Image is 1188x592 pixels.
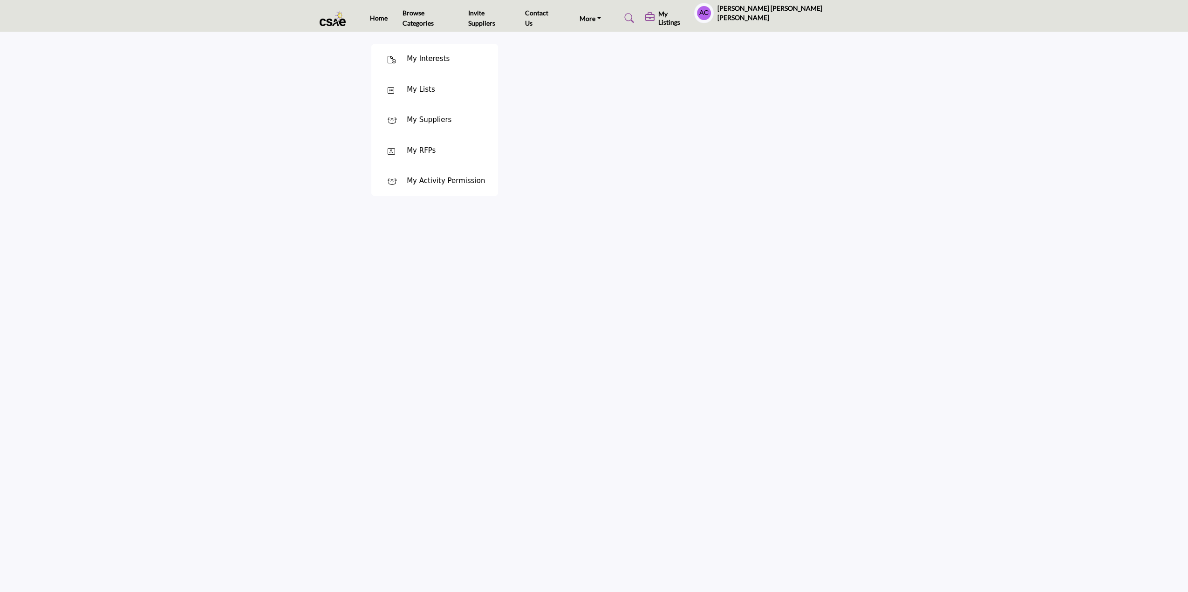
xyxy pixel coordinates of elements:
a: Home [370,14,388,22]
a: Invite Suppliers [468,9,495,27]
a: Search [615,11,640,26]
h5: My Listings [658,10,690,27]
h5: [PERSON_NAME] [PERSON_NAME] [PERSON_NAME] [717,4,868,22]
a: Browse Categories [403,9,434,27]
div: My Listings [645,10,690,27]
div: My Lists [407,84,435,95]
div: My Interests [407,54,450,64]
button: Show hide supplier dropdown [694,3,714,23]
a: Contact Us [525,9,548,27]
img: site Logo [320,11,351,26]
a: More [570,10,611,27]
div: My Activity Permission [407,176,485,186]
div: My RFPs [407,145,436,156]
div: My Suppliers [407,115,451,125]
